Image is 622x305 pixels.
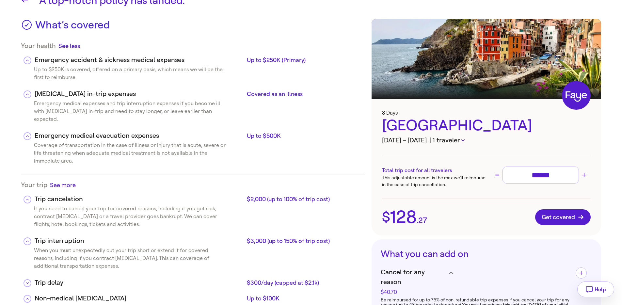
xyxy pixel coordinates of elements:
div: Trip delay$300/day (capped at $2.1k) [21,273,365,288]
button: See less [58,42,80,50]
span: . [417,217,418,224]
h3: What’s covered [35,19,110,35]
div: Your trip [21,181,365,189]
div: Up to $250K is covered, offered on a primary basis, which means we will be the first to reimburse. [21,66,228,84]
div: Emergency medical evacuation expensesUp to $500K [21,141,365,168]
div: When you must unexpectedly cut your trip short or extend it for covered reasons, including if you... [21,247,228,273]
div: Emergency medical evacuation expensesUp to $500K [21,126,365,141]
div: $2,000 (up to 100% of trip cost) [247,195,360,203]
div: [MEDICAL_DATA] in-trip expensesCovered as an illness [21,100,365,126]
input: Trip cost [505,169,576,181]
div: $40.70 [381,290,445,295]
div: Coverage of transportation in the case of illness or injury that is acute, severe or life threate... [21,141,228,168]
button: Add Cancel for any reason [576,267,587,279]
div: Emergency accident & sickness medical expensesUp to $250K (Primary) [21,50,365,66]
div: Trip cancelation$2,000 (up to 100% of trip cost) [21,189,365,205]
h3: [DATE] – [DATE] [382,136,591,145]
span: Get covered [542,214,584,220]
span: Help [595,286,606,293]
div: Emergency accident & sickness medical expensesUp to $250K (Primary) [21,66,365,84]
h4: Cancel for any reason$40.70 [381,267,570,295]
div: Trip interruption$3,000 (up to 150% of trip cost) [21,231,365,247]
span: 27 [418,217,427,224]
div: Trip delay [35,278,244,288]
button: Increase trip cost [580,171,588,179]
div: [MEDICAL_DATA] in-trip expensesCovered as an illness [21,247,365,273]
div: If you need to cancel your trip for covered reasons, including if you get sick, contract [MEDICAL... [21,205,228,231]
div: Up to $250K (Primary) [247,56,360,64]
div: Trip cancelation [35,194,244,204]
div: Non-medical [MEDICAL_DATA] [35,294,244,303]
div: $3,000 (up to 150% of trip cost) [247,237,360,245]
div: Covered as an illness [247,90,360,98]
div: Emergency medical evacuation expenses [35,131,244,141]
div: Emergency accident & sickness medical expensesUp to $250K (Primary) [21,205,365,231]
button: See more [50,181,76,189]
div: Non-medical [MEDICAL_DATA]Up to $100K [21,288,365,304]
button: | 1 traveler [429,136,465,145]
div: Up to $100K [247,295,360,302]
div: [GEOGRAPHIC_DATA] [382,116,591,136]
div: Trip interruption [35,236,244,246]
button: Get covered [535,209,591,225]
div: Emergency medical expenses and trip interruption expenses if you become ill with [MEDICAL_DATA] i... [21,100,228,126]
h3: 3 Days [382,110,591,116]
div: [MEDICAL_DATA] in-trip expenses [35,89,244,99]
h3: What you can add on [381,249,592,260]
div: Your health [21,42,365,50]
span: 128 [390,208,417,226]
div: Emergency accident & sickness medical expenses [35,55,244,65]
p: This adjustable amount is the max we’ll reimburse in the case of trip cancellation. [382,174,486,188]
button: Help [577,281,614,297]
div: Up to $500K [247,132,360,140]
div: [MEDICAL_DATA] in-trip expensesCovered as an illness [21,84,365,100]
button: Decrease trip cost [493,171,501,179]
h3: Total trip cost for all travelers [382,167,486,174]
span: Cancel for any reason [381,267,445,287]
span: $ [382,210,390,224]
div: $300/day (capped at $2.1k) [247,279,360,287]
